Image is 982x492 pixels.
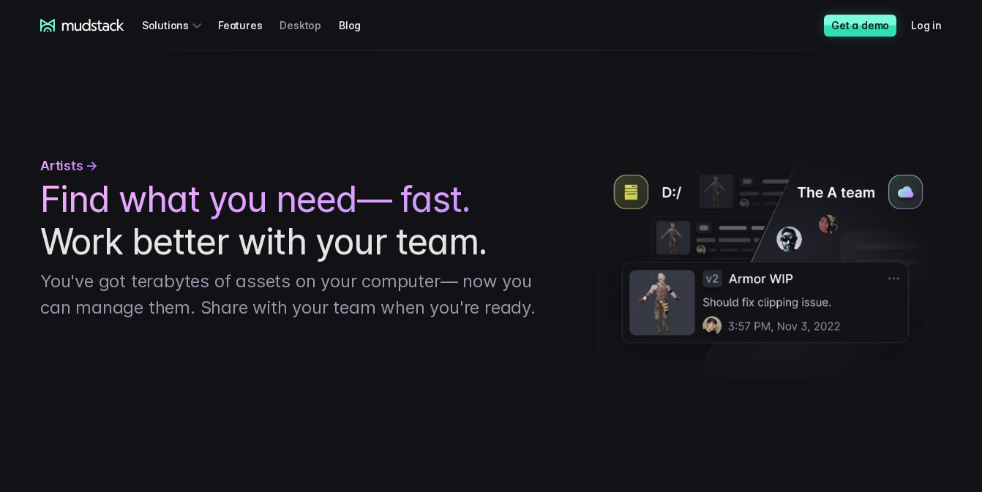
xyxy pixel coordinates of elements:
[244,121,312,133] span: Art team size
[40,156,98,175] span: Artists →
[40,268,536,321] p: You've got terabytes of assets on your computer— now you can manage them. Share with your team wh...
[244,1,299,13] span: Last name
[280,12,339,39] a: Desktop
[40,178,470,221] span: Find what you need— fast.
[595,156,942,380] img: hero image todo
[40,178,536,262] h1: Work better with your team.
[218,12,280,39] a: Features
[339,12,378,39] a: Blog
[17,265,170,277] span: Work with outsourced artists?
[911,12,959,39] a: Log in
[244,61,285,73] span: Job title
[4,265,13,275] input: Work with outsourced artists?
[824,15,896,37] a: Get a demo
[40,19,124,32] a: mudstack logo
[142,12,206,39] div: Solutions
